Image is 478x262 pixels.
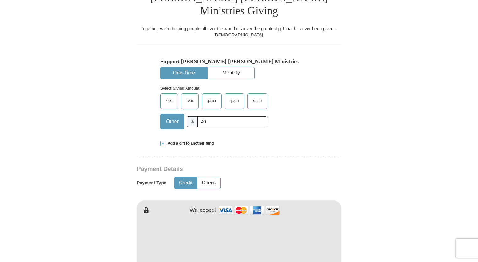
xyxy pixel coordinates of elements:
[163,117,182,126] span: Other
[204,96,219,106] span: $100
[250,96,265,106] span: $500
[137,166,297,173] h3: Payment Details
[165,141,214,146] span: Add a gift to another fund
[187,116,198,127] span: $
[163,96,175,106] span: $25
[137,25,341,38] div: Together, we're helping people all over the world discover the greatest gift that has ever been g...
[218,204,281,217] img: credit cards accepted
[137,180,166,186] h5: Payment Type
[208,67,254,79] button: Monthly
[160,86,199,90] strong: Select Giving Amount
[161,67,207,79] button: One-Time
[227,96,242,106] span: $250
[197,177,220,189] button: Check
[160,58,318,65] h5: Support [PERSON_NAME] [PERSON_NAME] Ministries
[184,96,196,106] span: $50
[175,177,197,189] button: Credit
[197,116,267,127] input: Other Amount
[190,207,216,214] h4: We accept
